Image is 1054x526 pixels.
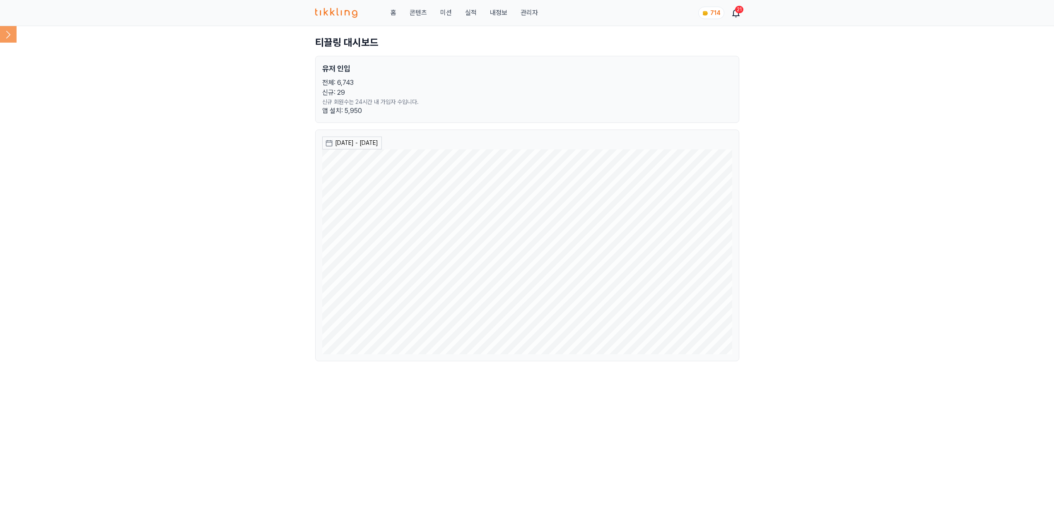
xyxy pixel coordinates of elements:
[322,88,732,98] p: 신규: 29
[698,7,723,19] a: coin 714
[315,36,739,49] h1: 티끌링 대시보드
[322,78,732,88] p: 전체: 6,743
[322,106,732,116] p: 앱 설치: 5,950
[335,139,378,147] div: [DATE] - [DATE]
[315,8,358,18] img: 티끌링
[322,137,382,149] button: [DATE] - [DATE]
[490,8,507,18] a: 내정보
[710,10,721,16] span: 714
[735,6,743,13] div: 21
[465,8,477,18] a: 실적
[410,8,427,18] a: 콘텐츠
[521,8,538,18] a: 관리자
[733,8,739,18] a: 21
[322,63,732,74] h2: 유저 인입
[440,8,452,18] button: 미션
[391,8,396,18] a: 홈
[702,10,709,17] img: coin
[322,98,732,106] p: 신규 회원수는 24시간 내 가입자 수입니다.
